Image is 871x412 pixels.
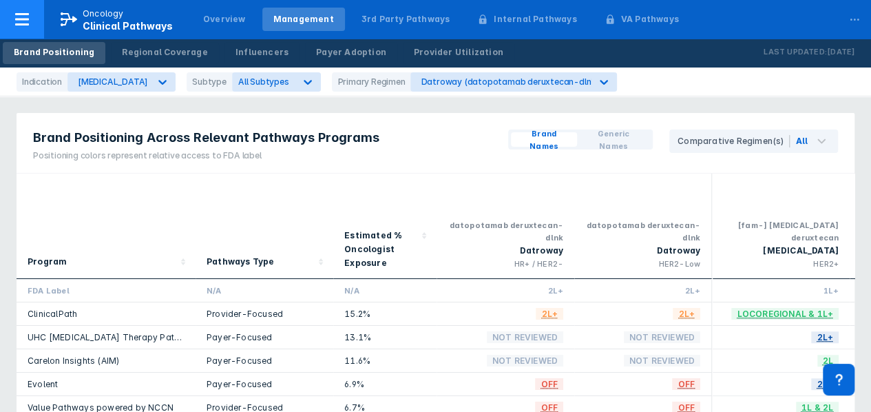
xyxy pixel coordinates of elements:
span: 2L+ [811,376,839,392]
a: Carelon Insights (AIM) [28,356,119,366]
div: Internal Pathways [494,13,576,25]
a: Payer Adoption [305,42,397,64]
a: Overview [192,8,257,31]
span: 2L+ [811,329,839,345]
div: Management [273,13,334,25]
button: Generic Names [577,132,650,147]
div: [fam-] [MEDICAL_DATA] deruxtecan [723,219,839,244]
div: 11.6% [344,355,426,367]
p: Oncology [83,8,124,20]
div: 15.2% [344,308,426,320]
a: UHC [MEDICAL_DATA] Therapy Pathways [28,332,202,342]
div: FDA Label [28,285,185,296]
div: 2L+ [585,285,700,296]
a: Evolent [28,379,58,389]
div: Payer-Focused [207,378,322,390]
div: Positioning colors represent relative access to FDA label [33,150,379,162]
div: Estimated % Oncologist Exposure [344,229,417,270]
div: Comparative Regimen(s) [678,135,790,147]
div: N/A [207,285,322,296]
div: 3rd Party Pathways [361,13,450,25]
a: Brand Positioning [3,42,105,64]
div: Subtype [187,72,232,92]
span: OFF [535,376,563,392]
span: Not Reviewed [624,329,700,345]
span: All Subtypes [238,76,289,87]
div: Influencers [235,46,288,59]
div: Sort [17,174,196,279]
div: Provider-Focused [207,308,322,320]
span: OFF [672,376,700,392]
span: Clinical Pathways [83,20,173,32]
a: Influencers [224,42,300,64]
div: Sort [333,174,437,279]
button: Brand Names [511,132,577,147]
div: Brand Positioning [14,46,94,59]
p: Last Updated: [764,45,827,59]
div: Regional Coverage [122,46,207,59]
div: VA Pathways [621,13,679,25]
span: Locoregional & 1L+ [731,306,839,322]
span: Not Reviewed [624,353,700,369]
div: Provider Utilization [414,46,503,59]
div: Sort [196,174,333,279]
a: 3rd Party Pathways [350,8,461,31]
a: Provider Utilization [403,42,514,64]
div: Pathways Type [207,255,275,269]
p: [DATE] [827,45,854,59]
span: Generic Names [583,127,644,152]
div: Indication [17,72,67,92]
div: HER2-Low [585,258,700,270]
span: 2L+ [673,306,700,322]
div: All [795,135,808,147]
span: Not Reviewed [487,329,563,345]
span: Not Reviewed [487,353,563,369]
div: Datroway (datopotamab deruxtecan-dlnk) [421,76,598,87]
div: Primary Regimen [332,72,410,92]
a: ClinicalPath [28,309,77,319]
div: HR+ / HER2- [448,258,563,270]
a: Regional Coverage [111,42,218,64]
div: Program [28,255,67,269]
div: 13.1% [344,331,426,343]
div: N/A [344,285,426,296]
div: Overview [203,13,246,25]
div: 6.9% [344,378,426,390]
a: Management [262,8,345,31]
div: [MEDICAL_DATA] [723,244,839,258]
div: 2L+ [448,285,563,296]
div: 1L+ [723,285,839,296]
div: Payer-Focused [207,355,322,367]
div: HER2+ [723,258,839,270]
span: Brand Positioning Across Relevant Pathways Programs [33,130,379,146]
div: Contact Support [823,364,854,395]
div: Payer-Focused [207,331,322,343]
div: ... [841,2,868,31]
div: Payer Adoption [316,46,386,59]
span: Brand Names [516,127,571,152]
div: Datroway [448,244,563,258]
div: datopotamab deruxtecan-dlnk [448,219,563,244]
div: Datroway [585,244,700,258]
div: datopotamab deruxtecan-dlnk [585,219,700,244]
div: [MEDICAL_DATA] [78,76,148,87]
span: 2L [817,353,839,369]
span: 2L+ [536,306,563,322]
